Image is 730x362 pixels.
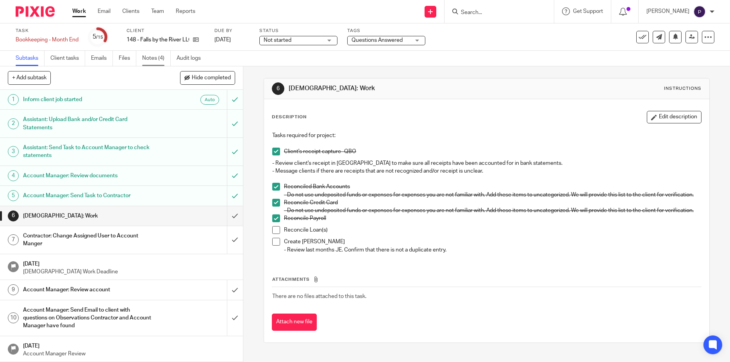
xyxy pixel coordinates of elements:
[272,294,366,299] span: There are no files attached to this task.
[8,146,19,157] div: 3
[347,28,425,34] label: Tags
[272,82,284,95] div: 6
[272,314,317,331] button: Attach new file
[284,207,701,214] p: - Do not use undeposited funds or expenses for expenses you are not familiar with. Add these item...
[122,7,139,15] a: Clients
[284,191,701,199] p: - Do not use undeposited funds or expenses for expenses you are not familiar with. Add these item...
[8,94,19,105] div: 1
[23,210,154,222] h1: [DEMOGRAPHIC_DATA]: Work
[151,7,164,15] a: Team
[50,51,85,66] a: Client tasks
[142,51,171,66] a: Notes (4)
[23,350,235,358] p: Account Manager Review
[693,5,706,18] img: svg%3E
[8,170,19,181] div: 4
[180,71,235,84] button: Hide completed
[8,312,19,323] div: 10
[460,9,530,16] input: Search
[23,268,235,276] p: [DEMOGRAPHIC_DATA] Work Deadline
[23,340,235,350] h1: [DATE]
[23,304,154,332] h1: Account Manager: Send Email to client with questions on Observations Contractor and Account Manag...
[72,7,86,15] a: Work
[96,35,103,39] small: /15
[272,114,307,120] p: Description
[127,36,189,44] p: 148 - Falls by the River LLC
[16,36,79,44] div: Bookkeeping - Month End
[284,238,701,246] p: Create [PERSON_NAME]
[8,71,51,84] button: + Add subtask
[289,84,503,93] h1: [DEMOGRAPHIC_DATA]: Work
[8,210,19,221] div: 6
[284,214,701,222] p: Reconcile Payroll
[214,37,231,43] span: [DATE]
[8,284,19,295] div: 9
[200,95,219,105] div: Auto
[272,277,310,282] span: Attachments
[23,94,154,105] h1: Inform client job started
[127,28,205,34] label: Client
[23,142,154,162] h1: Assistant: Send Task to Account Manager to check statements
[8,118,19,129] div: 2
[284,148,701,155] p: Client's receipt capture- QBO
[23,258,235,268] h1: [DATE]
[176,7,195,15] a: Reports
[192,75,231,81] span: Hide completed
[573,9,603,14] span: Get Support
[177,51,207,66] a: Audit logs
[16,51,45,66] a: Subtasks
[23,170,154,182] h1: Account Manager: Review documents
[98,7,111,15] a: Email
[646,7,689,15] p: [PERSON_NAME]
[23,190,154,202] h1: Account Manager: Send Task to Contractor
[8,234,19,245] div: 7
[284,246,701,254] p: - Review last months JE. Confirm that there is not a duplicate entry.
[91,51,113,66] a: Emails
[284,226,701,234] p: Reconcile Loan(s)
[8,190,19,201] div: 5
[16,28,79,34] label: Task
[272,167,701,175] p: - Message clients if there are receipts that are not recognized and/or receipt is unclear.
[259,28,337,34] label: Status
[264,37,291,43] span: Not started
[272,132,701,139] p: Tasks required for project:
[647,111,701,123] button: Edit description
[352,37,403,43] span: Questions Answered
[214,28,250,34] label: Due by
[23,230,154,250] h1: Contractor: Change Assigned User to Account Manger
[16,6,55,17] img: Pixie
[272,159,701,167] p: - Review client's receipt in [GEOGRAPHIC_DATA] to make sure all receipts have been accounted for ...
[23,114,154,134] h1: Assistant: Upload Bank and/or Credit Card Statements
[23,284,154,296] h1: Account Manager: Review account
[284,183,701,191] p: Reconciled Bank Accounts
[93,32,103,41] div: 5
[664,86,701,92] div: Instructions
[119,51,136,66] a: Files
[284,199,701,207] p: Reconcile Credit Card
